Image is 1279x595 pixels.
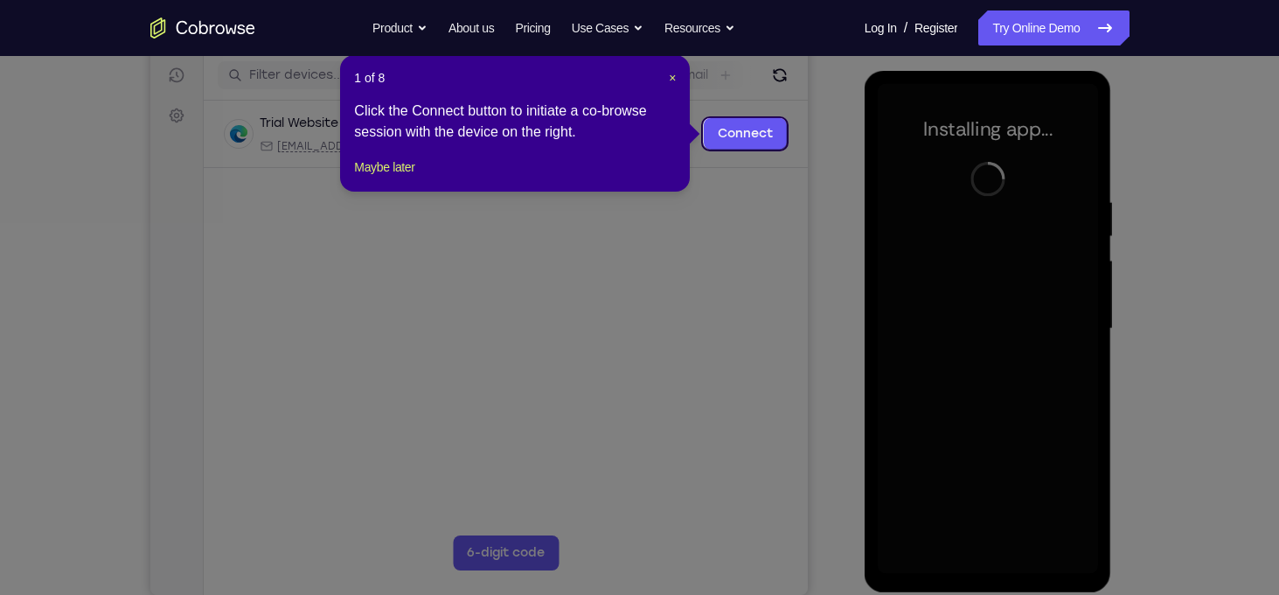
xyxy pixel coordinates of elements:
a: Pricing [515,10,550,45]
span: × [669,71,676,85]
a: Settings [10,91,42,122]
button: Maybe later [354,157,414,178]
button: 6-digit code [302,527,408,562]
a: Sessions [10,51,42,82]
a: Log In [865,10,897,45]
span: 1 of 8 [354,69,385,87]
a: Connect [553,109,636,141]
button: Use Cases [572,10,643,45]
div: Trial Website [109,106,188,123]
button: Close Tour [669,69,676,87]
span: / [904,17,907,38]
a: About us [448,10,494,45]
button: Refresh [615,52,643,80]
div: App [325,130,433,144]
button: Product [372,10,427,45]
span: +11 more [443,130,489,144]
h1: Connect [67,10,163,38]
span: web@example.com [127,130,315,144]
a: Go to the home page [150,17,255,38]
span: Cobrowse demo [343,130,433,144]
div: New devices found. [197,113,200,116]
div: Online [195,108,240,122]
label: demo_id [347,58,402,75]
input: Filter devices... [99,58,319,75]
a: Try Online Demo [978,10,1129,45]
button: Resources [664,10,735,45]
a: Register [914,10,957,45]
div: Email [109,130,315,144]
a: Connect [10,10,42,42]
div: Open device details [53,92,657,159]
div: Click the Connect button to initiate a co-browse session with the device on the right. [354,101,676,143]
label: Email [526,58,558,75]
